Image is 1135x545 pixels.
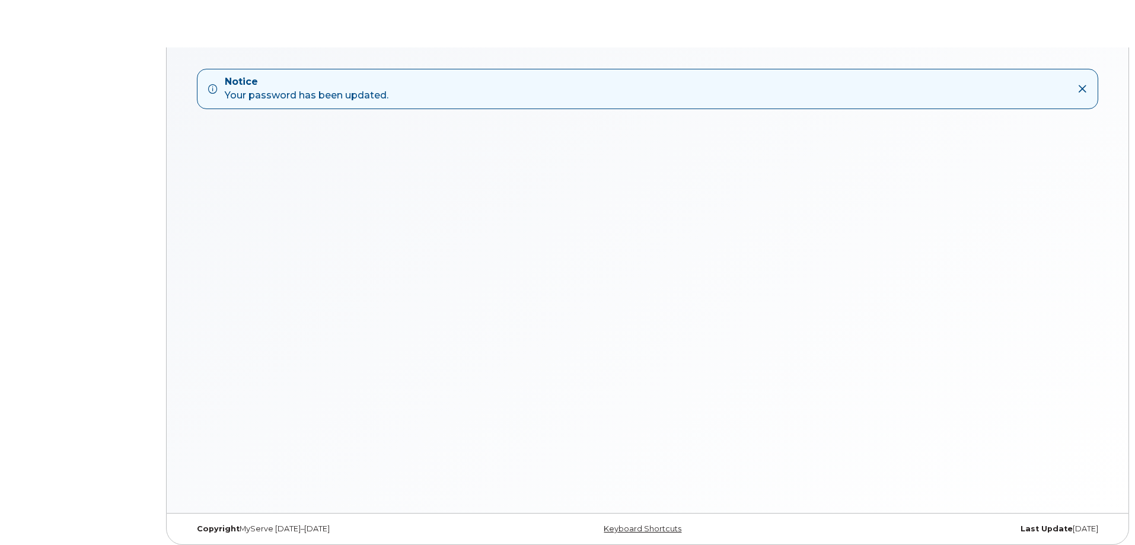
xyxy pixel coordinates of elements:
strong: Notice [225,75,388,89]
div: [DATE] [801,524,1107,534]
div: MyServe [DATE]–[DATE] [188,524,495,534]
div: Your password has been updated. [225,75,388,103]
strong: Last Update [1021,524,1073,533]
a: Keyboard Shortcuts [604,524,681,533]
strong: Copyright [197,524,240,533]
